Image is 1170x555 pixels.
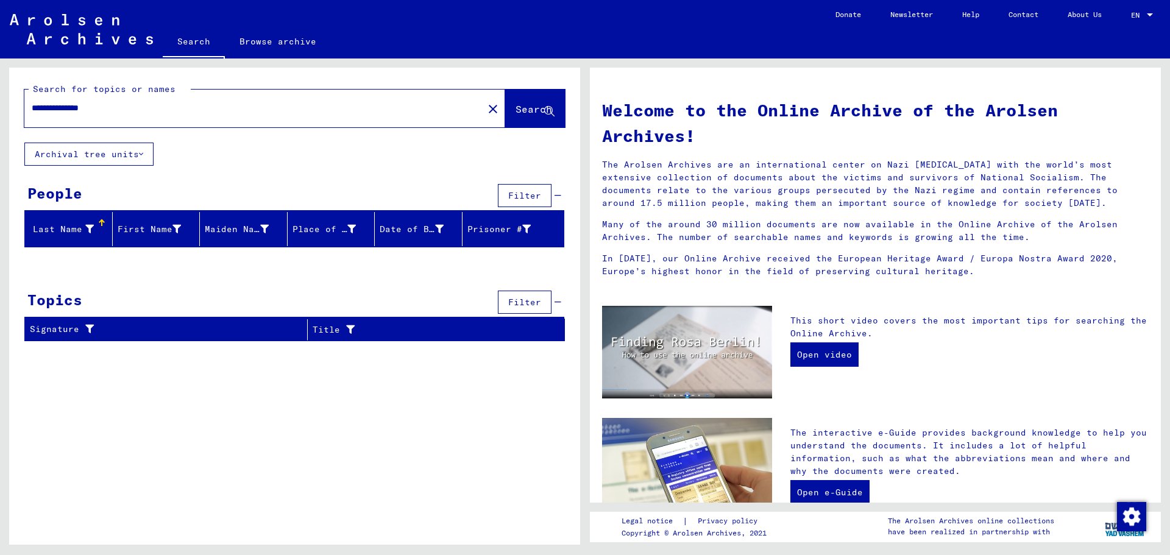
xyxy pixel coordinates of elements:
a: Open e-Guide [790,480,870,504]
a: Legal notice [622,515,682,528]
div: | [622,515,772,528]
p: have been realized in partnership with [888,526,1054,537]
div: Place of Birth [292,219,375,239]
button: Clear [481,96,505,121]
p: The Arolsen Archives are an international center on Nazi [MEDICAL_DATA] with the world’s most ext... [602,158,1149,210]
a: Browse archive [225,27,331,56]
p: Many of the around 30 million documents are now available in the Online Archive of the Arolsen Ar... [602,218,1149,244]
div: Topics [27,289,82,311]
p: The Arolsen Archives online collections [888,515,1054,526]
div: Prisoner # [467,223,531,236]
button: Archival tree units [24,143,154,166]
p: The interactive e-Guide provides background knowledge to help you understand the documents. It in... [790,426,1149,478]
span: Filter [508,190,541,201]
span: Search [516,103,552,115]
a: Open video [790,342,859,367]
mat-header-cell: Last Name [25,212,113,246]
img: Arolsen_neg.svg [10,14,153,44]
div: Date of Birth [380,219,462,239]
button: Filter [498,291,551,314]
div: Place of Birth [292,223,356,236]
div: Last Name [30,223,94,236]
a: Privacy policy [688,515,772,528]
button: Filter [498,184,551,207]
div: Signature [30,320,307,339]
div: Date of Birth [380,223,444,236]
a: Search [163,27,225,58]
mat-label: Search for topics or names [33,83,175,94]
div: Maiden Name [205,219,287,239]
div: First Name [118,223,182,236]
div: People [27,182,82,204]
div: Title [313,320,550,339]
div: First Name [118,219,200,239]
div: Signature [30,323,292,336]
img: video.jpg [602,306,772,398]
span: EN [1131,11,1144,19]
div: Prisoner # [467,219,550,239]
img: eguide.jpg [602,418,772,531]
button: Search [505,90,565,127]
mat-header-cell: Date of Birth [375,212,463,246]
img: yv_logo.png [1102,511,1148,542]
div: Change consent [1116,501,1146,531]
mat-header-cell: Place of Birth [288,212,375,246]
img: Change consent [1117,502,1146,531]
p: This short video covers the most important tips for searching the Online Archive. [790,314,1149,340]
mat-icon: close [486,102,500,116]
div: Title [313,323,534,336]
span: Filter [508,297,541,308]
mat-header-cell: Maiden Name [200,212,288,246]
p: Copyright © Arolsen Archives, 2021 [622,528,772,539]
div: Last Name [30,219,112,239]
p: In [DATE], our Online Archive received the European Heritage Award / Europa Nostra Award 2020, Eu... [602,252,1149,278]
mat-header-cell: First Name [113,212,200,246]
mat-header-cell: Prisoner # [463,212,564,246]
div: Maiden Name [205,223,269,236]
h1: Welcome to the Online Archive of the Arolsen Archives! [602,97,1149,149]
